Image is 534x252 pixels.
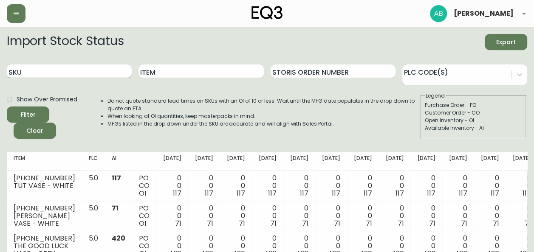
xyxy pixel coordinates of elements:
span: 71 [239,218,245,228]
div: 0 0 [258,204,277,227]
span: 71 [397,218,404,228]
div: Available Inventory - AI [425,124,522,132]
th: [DATE] [474,152,506,171]
div: Customer Order - CO [425,109,522,117]
td: 5.0 [82,171,105,201]
div: 0 0 [163,174,181,197]
span: 117 [491,188,499,198]
span: OI [139,188,146,198]
span: Show Over Promised [17,95,77,104]
span: 117 [459,188,467,198]
th: [DATE] [442,152,474,171]
span: 117 [395,188,404,198]
th: [DATE] [379,152,411,171]
span: 117 [173,188,181,198]
div: Open Inventory - OI [425,117,522,124]
div: 0 0 [513,204,531,227]
span: 71 [302,218,308,228]
span: 71 [366,218,372,228]
h2: Import Stock Status [7,34,124,50]
span: 117 [205,188,213,198]
th: [DATE] [315,152,347,171]
div: 0 0 [354,204,372,227]
div: 0 0 [386,174,404,197]
div: 0 0 [386,204,404,227]
th: [DATE] [410,152,442,171]
th: Item [7,152,82,171]
div: [PHONE_NUMBER] [14,204,75,212]
img: logo [251,6,283,20]
th: [DATE] [156,152,188,171]
span: 71 [270,218,277,228]
th: [DATE] [220,152,252,171]
span: 71 [112,203,119,213]
span: 117 [427,188,435,198]
span: 117 [237,188,245,198]
div: Filter [21,109,36,120]
th: PLC [82,152,105,171]
div: 0 0 [322,204,340,227]
button: Export [485,34,527,50]
span: OI [139,218,146,228]
div: PO CO [139,174,150,197]
span: 117 [332,188,340,198]
div: 0 0 [163,204,181,227]
td: 5.0 [82,201,105,231]
span: 117 [364,188,372,198]
div: [PHONE_NUMBER] [14,235,75,242]
span: 71 [493,218,499,228]
span: 420 [112,233,125,243]
th: AI [105,152,132,171]
span: 117 [112,173,121,183]
li: When looking at OI quantities, keep masterpacks in mind. [107,112,419,120]
span: 71 [334,218,340,228]
th: [DATE] [188,152,220,171]
span: 71 [207,218,213,228]
div: 0 0 [449,174,467,197]
div: [PHONE_NUMBER] [14,174,75,182]
div: 0 0 [513,174,531,197]
div: TUT VASE - WHITE [14,182,75,190]
span: 71 [429,218,435,228]
span: Export [492,37,520,48]
th: [DATE] [283,152,315,171]
div: 0 0 [417,204,435,227]
th: [DATE] [347,152,379,171]
div: 0 0 [481,174,499,197]
div: 0 0 [227,204,245,227]
span: 71 [175,218,181,228]
div: Purchase Order - PO [425,101,522,109]
div: 0 0 [258,174,277,197]
div: 0 0 [227,174,245,197]
th: [DATE] [251,152,283,171]
span: Clear [20,126,49,136]
div: 0 0 [449,204,467,227]
div: 0 0 [195,174,213,197]
button: Clear [14,123,56,139]
span: 117 [522,188,531,198]
div: 0 0 [290,204,308,227]
div: 0 0 [354,174,372,197]
div: 0 0 [195,204,213,227]
span: 71 [461,218,467,228]
div: 0 0 [322,174,340,197]
button: Filter [7,106,49,123]
span: 117 [268,188,277,198]
li: MFGs listed in the drop down under the SKU are accurate and will align with Sales Portal. [107,120,419,128]
div: 0 0 [417,174,435,197]
span: [PERSON_NAME] [454,10,514,17]
li: Do not quote standard lead times on SKUs with an OI of 10 or less. Wait until the MFG date popula... [107,97,419,112]
div: 0 0 [481,204,499,227]
div: [PERSON_NAME] VASE - WHITE [14,212,75,227]
span: 117 [300,188,308,198]
div: PO CO [139,204,150,227]
img: 493892dcc1636eb79a19b244ae3c6b4a [430,5,447,22]
div: 0 0 [290,174,308,197]
span: 71 [524,218,531,228]
legend: Legend [425,92,446,100]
